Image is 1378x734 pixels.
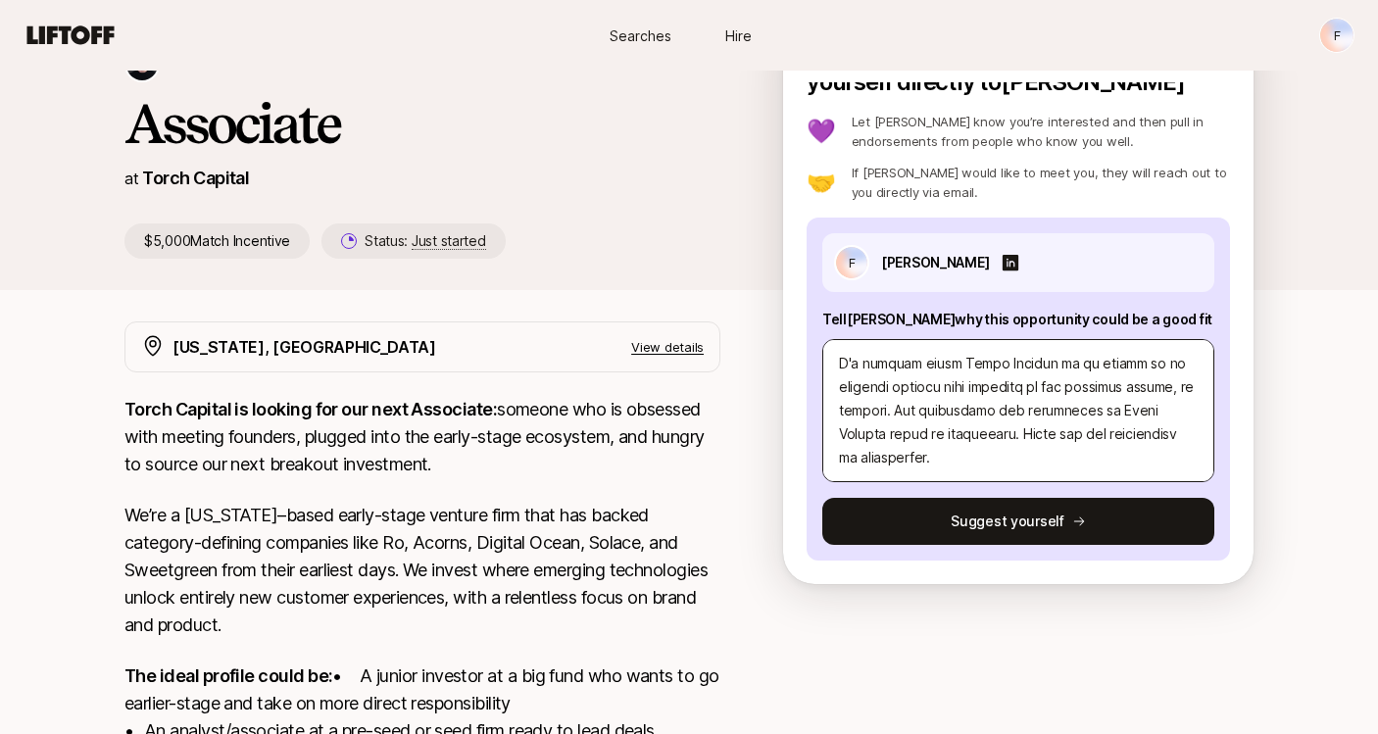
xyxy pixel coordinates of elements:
p: View details [631,337,704,357]
p: [PERSON_NAME] [881,251,989,274]
textarea: L ip dolorsi am consect ad elitse doeiusmo te inc Utlaboreet Doloremag aliq en Admin Veniamq. No ... [822,339,1214,482]
span: Searches [610,25,671,46]
button: Suggest yourself [822,498,1214,545]
p: [US_STATE], [GEOGRAPHIC_DATA] [172,334,436,360]
h1: Associate [124,94,720,153]
span: Just started [412,232,486,250]
p: F [1334,24,1341,47]
p: Status: [365,229,485,253]
p: Let [PERSON_NAME] know you’re interested and then pull in endorsements from people who know you w... [852,112,1230,151]
p: We’re a [US_STATE]–based early-stage venture firm that has backed category-defining companies lik... [124,502,720,639]
span: Hire [725,25,752,46]
p: 💜 [807,120,836,143]
p: 🤝 [807,171,836,194]
a: Hire [689,18,787,54]
button: F [1319,18,1354,53]
p: If [PERSON_NAME] would like to meet you, they will reach out to you directly via email. [852,163,1230,202]
p: at [124,166,138,191]
a: Searches [591,18,689,54]
p: Tell [PERSON_NAME] why this opportunity could be a good fit [822,308,1214,331]
p: F [849,251,856,274]
p: $5,000 Match Incentive [124,223,310,259]
p: someone who is obsessed with meeting founders, plugged into the early-stage ecosystem, and hungry... [124,396,720,478]
a: Torch Capital [142,168,249,188]
strong: The ideal profile could be: [124,665,332,686]
strong: Torch Capital is looking for our next Associate: [124,399,497,419]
